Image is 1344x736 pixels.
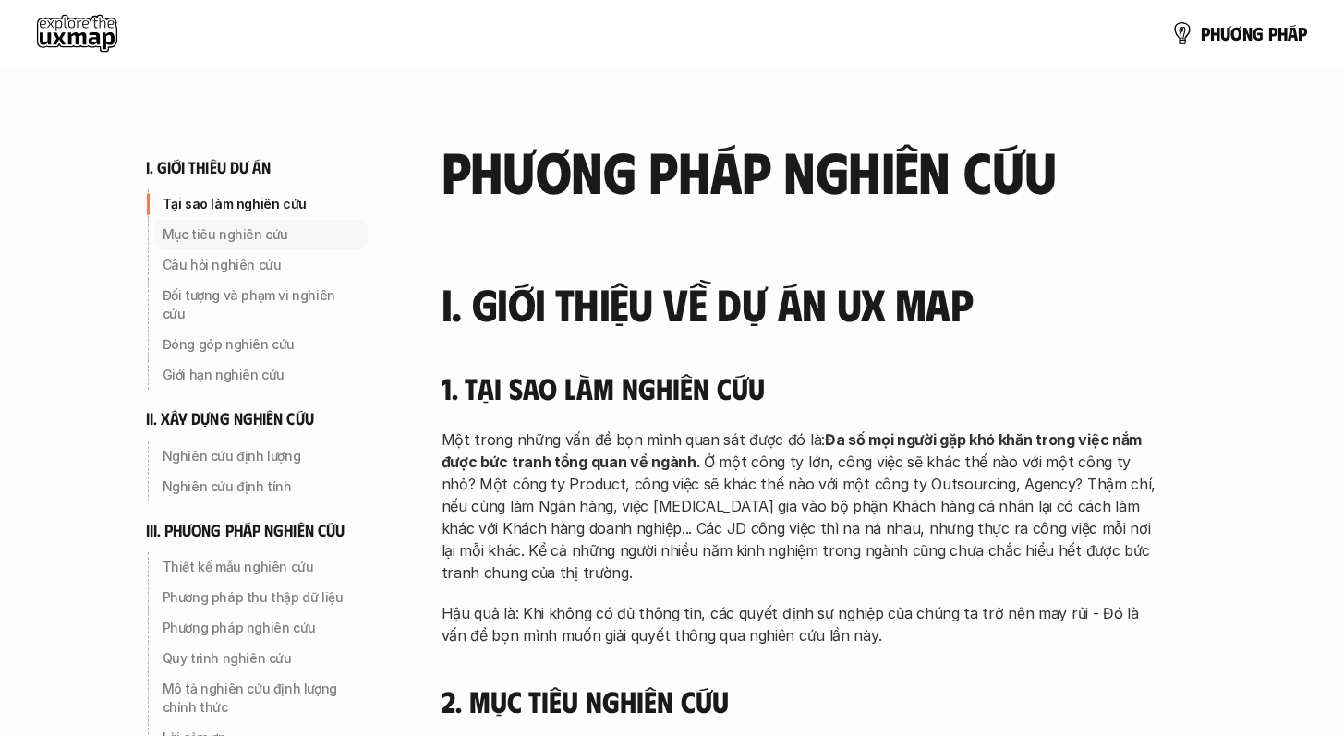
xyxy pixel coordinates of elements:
[163,366,360,384] p: Giới hạn nghiên cứu
[1220,23,1230,43] span: ư
[442,683,1162,718] h4: 2. Mục tiêu nghiên cứu
[442,139,1162,201] h2: phương pháp nghiên cứu
[1201,23,1210,43] span: p
[163,335,360,354] p: Đóng góp nghiên cứu
[146,250,368,280] a: Câu hỏi nghiên cứu
[146,472,368,501] a: Nghiên cứu định tính
[163,649,360,668] p: Quy trình nghiên cứu
[146,583,368,612] a: Phương pháp thu thập dữ liệu
[146,674,368,722] a: Mô tả nghiên cứu định lượng chính thức
[163,256,360,274] p: Câu hỏi nghiên cứu
[442,370,1162,405] h4: 1. Tại sao làm nghiên cứu
[146,408,314,429] h6: ii. xây dựng nghiên cứu
[163,195,360,213] p: Tại sao làm nghiên cứu
[1298,23,1307,43] span: p
[1268,23,1277,43] span: p
[146,552,368,582] a: Thiết kế mẫu nghiên cứu
[1288,23,1298,43] span: á
[163,447,360,465] p: Nghiên cứu định lượng
[163,680,360,717] p: Mô tả nghiên cứu định lượng chính thức
[442,602,1162,646] p: Hậu quả là: Khi không có đủ thông tin, các quyết định sự nghiệp của chúng ta trở nên may rủi - Đó...
[1242,23,1253,43] span: n
[146,189,368,219] a: Tại sao làm nghiên cứu
[163,619,360,637] p: Phương pháp nghiên cứu
[1210,23,1220,43] span: h
[1253,23,1264,43] span: g
[146,520,345,541] h6: iii. phương pháp nghiên cứu
[163,286,360,323] p: Đối tượng và phạm vi nghiên cứu
[146,441,368,471] a: Nghiên cứu định lượng
[442,280,1162,329] h3: I. Giới thiệu về dự án UX Map
[146,220,368,249] a: Mục tiêu nghiên cứu
[163,588,360,607] p: Phương pháp thu thập dữ liệu
[1277,23,1288,43] span: h
[1171,15,1307,52] a: phươngpháp
[163,477,360,496] p: Nghiên cứu định tính
[146,613,368,643] a: Phương pháp nghiên cứu
[146,330,368,359] a: Đóng góp nghiên cứu
[163,225,360,244] p: Mục tiêu nghiên cứu
[146,157,272,178] h6: i. giới thiệu dự án
[442,428,1162,584] p: Một trong những vấn đề bọn mình quan sát được đó là: . Ở một công ty lớn, công việc sẽ khác thế n...
[146,644,368,673] a: Quy trình nghiên cứu
[163,558,360,576] p: Thiết kế mẫu nghiên cứu
[146,281,368,329] a: Đối tượng và phạm vi nghiên cứu
[1230,23,1242,43] span: ơ
[146,360,368,390] a: Giới hạn nghiên cứu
